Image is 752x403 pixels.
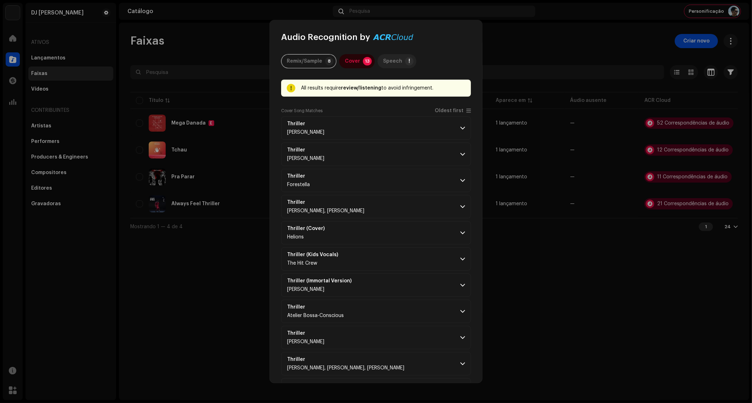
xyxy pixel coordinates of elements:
p-accordion-header: ThrillerAtelier Bossa-Conscious [281,300,471,323]
div: Remix/Sample [287,54,322,68]
span: Tóth Gabi [287,130,324,135]
strong: Thriller [287,357,305,362]
p-accordion-header: Thriller[PERSON_NAME] [281,143,471,166]
p-accordion-header: Thriller[PERSON_NAME] [281,326,471,349]
span: Thriller [287,121,324,127]
span: Thriller (Kids Vocals) [287,252,347,258]
strong: Thriller (In the Style of [PERSON_NAME]) [Karaoke Version] [287,383,431,388]
p-accordion-header: Thriller (Cover)Helions [281,221,471,244]
strong: Thriller [287,173,305,179]
span: Thriller (Cover) [287,226,333,231]
span: Thriller [287,147,324,153]
strong: Thriller [287,121,305,127]
span: Thriller [287,330,324,336]
p-accordion-header: Thriller[PERSON_NAME], [PERSON_NAME] [281,195,471,218]
strong: Thriller [287,330,305,336]
span: Thriller [287,357,404,362]
span: Myles Frost, Christian Wilson, Quentin Earl Darrington [287,365,404,370]
span: Gabriella Tóth [287,156,324,161]
span: Atelier Bossa-Conscious [287,313,344,318]
p-badge: 8 [325,57,334,65]
p-accordion-header: ThrillerForestella [281,169,471,192]
strong: Thriller [287,200,305,205]
span: Audio Recognition by [281,31,370,43]
p-togglebutton: Oldest first [435,108,471,114]
span: Thriller [287,200,364,205]
span: Oldest first [435,108,463,114]
span: Thriller (Immortal Version) [287,278,360,284]
span: Thriller [287,304,344,310]
span: Thriller [287,173,314,179]
p-accordion-header: Thriller (Immortal Version)[PERSON_NAME] [281,274,471,297]
p-badge: ! [405,57,414,65]
span: Forestella [287,182,310,187]
span: Helions [287,235,304,240]
div: Cover [345,54,360,68]
p-accordion-header: Thriller (In the Style of [PERSON_NAME]) [Karaoke Version] [281,378,471,402]
p-accordion-header: Thriller[PERSON_NAME], [PERSON_NAME], [PERSON_NAME] [281,352,471,375]
strong: Thriller [287,304,305,310]
div: Speech [383,54,402,68]
label: Cover Song Matches [281,108,323,114]
strong: Thriller (Kids Vocals) [287,252,338,258]
span: Thriller (In the Style of Michael Jackson) [Karaoke Version] [287,383,439,388]
strong: review/listening [341,86,381,91]
p-accordion-header: Thriller (Kids Vocals)The Hit Crew [281,247,471,271]
span: Erich Kunzel, Cincinnati Pops Orchestra [287,208,364,213]
strong: Thriller (Immortal Version) [287,278,352,284]
div: All results require to avoid infringement. [301,84,465,92]
p-accordion-header: Thriller[PERSON_NAME] [281,116,471,140]
span: Michael Jackson [287,287,324,292]
p-badge: 13 [363,57,372,65]
strong: Thriller [287,147,305,153]
span: The Hit Crew [287,261,317,266]
strong: Thriller (Cover) [287,226,325,231]
span: Mackenzie Morgan [287,339,324,344]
